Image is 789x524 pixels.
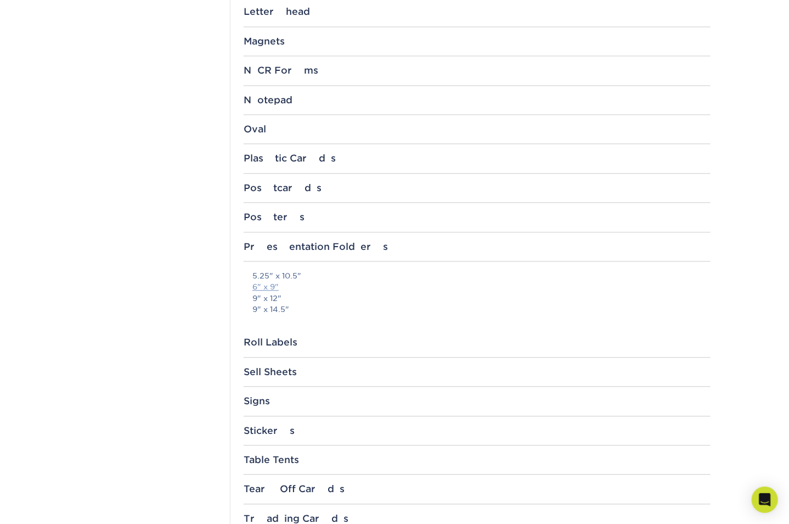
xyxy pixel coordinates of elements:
[244,36,711,47] div: Magnets
[244,513,711,524] div: Trading Cards
[252,305,289,314] a: 9" x 14.5"
[244,395,711,406] div: Signs
[244,483,711,494] div: Tear Off Cards
[244,124,711,135] div: Oval
[752,487,778,513] div: Open Intercom Messenger
[244,211,711,222] div: Posters
[252,294,281,303] a: 9" x 12"
[244,153,711,164] div: Plastic Cards
[252,282,279,291] a: 6" x 9"
[244,425,711,436] div: Stickers
[244,182,711,193] div: Postcards
[244,94,711,105] div: Notepad
[244,454,711,465] div: Table Tents
[244,337,711,348] div: Roll Labels
[244,366,711,377] div: Sell Sheets
[244,6,711,17] div: Letterhead
[252,271,301,280] a: 5.25" x 10.5"
[244,65,711,76] div: NCR Forms
[244,241,711,252] div: Presentation Folders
